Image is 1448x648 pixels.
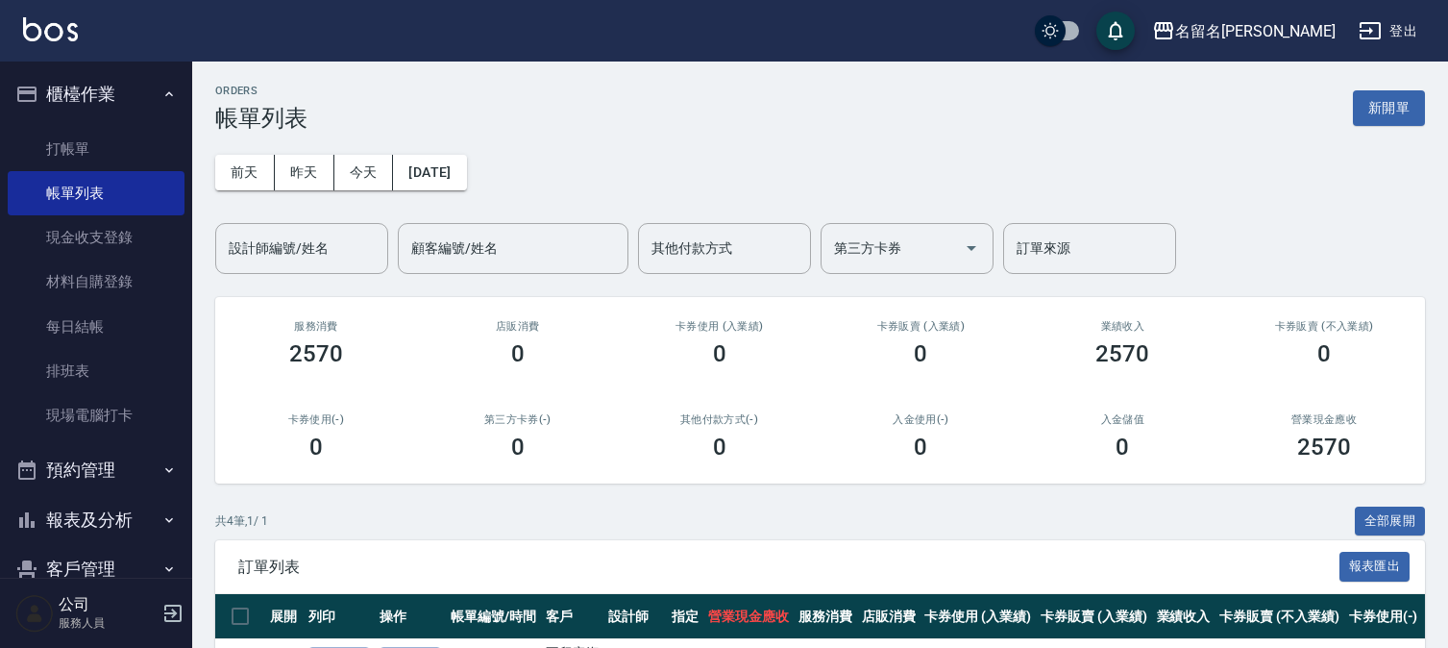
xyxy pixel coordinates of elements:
button: 報表及分析 [8,495,184,545]
h3: 0 [914,434,927,461]
h3: 0 [511,340,525,367]
div: 名留名[PERSON_NAME] [1175,19,1336,43]
button: 新開單 [1353,90,1425,126]
button: [DATE] [393,155,466,190]
th: 操作 [375,594,446,639]
th: 卡券販賣 (入業績) [1036,594,1152,639]
th: 業績收入 [1152,594,1215,639]
h3: 0 [713,340,726,367]
h2: 卡券使用 (入業績) [642,320,798,333]
a: 每日結帳 [8,305,184,349]
h2: 卡券使用(-) [238,413,394,426]
a: 現場電腦打卡 [8,393,184,437]
h3: 服務消費 [238,320,394,333]
p: 共 4 筆, 1 / 1 [215,512,268,530]
button: save [1096,12,1135,50]
p: 服務人員 [59,614,157,632]
h2: 入金儲值 [1044,413,1200,426]
h2: ORDERS [215,85,307,97]
th: 營業現金應收 [703,594,794,639]
h3: 0 [1116,434,1129,461]
button: 預約管理 [8,445,184,495]
th: 卡券販賣 (不入業績) [1215,594,1343,639]
h2: 卡券販賣 (不入業績) [1246,320,1402,333]
button: 登出 [1351,13,1425,49]
button: 今天 [334,155,394,190]
h3: 2570 [1095,340,1149,367]
a: 材料自購登錄 [8,260,184,304]
a: 排班表 [8,349,184,393]
th: 卡券使用(-) [1344,594,1423,639]
a: 打帳單 [8,127,184,171]
h2: 入金使用(-) [843,413,998,426]
button: 名留名[PERSON_NAME] [1144,12,1343,51]
h2: 營業現金應收 [1246,413,1402,426]
th: 店販消費 [857,594,920,639]
h3: 0 [914,340,927,367]
th: 列印 [304,594,375,639]
button: 櫃檯作業 [8,69,184,119]
img: Person [15,594,54,633]
h2: 第三方卡券(-) [440,413,596,426]
h3: 2570 [289,340,343,367]
a: 帳單列表 [8,171,184,215]
button: Open [956,233,987,263]
img: Logo [23,17,78,41]
th: 卡券使用 (入業績) [920,594,1036,639]
h3: 0 [309,434,323,461]
h3: 帳單列表 [215,105,307,132]
button: 昨天 [275,155,334,190]
th: 帳單編號/時間 [446,594,541,639]
h2: 業績收入 [1044,320,1200,333]
button: 全部展開 [1355,507,1426,536]
h2: 店販消費 [440,320,596,333]
th: 設計師 [603,594,667,639]
button: 前天 [215,155,275,190]
a: 新開單 [1353,98,1425,116]
th: 客戶 [541,594,604,639]
button: 客戶管理 [8,544,184,594]
a: 報表匯出 [1339,557,1411,575]
h3: 2570 [1297,434,1351,461]
h3: 0 [713,434,726,461]
a: 現金收支登錄 [8,215,184,260]
th: 服務消費 [794,594,857,639]
h3: 0 [1317,340,1331,367]
th: 展開 [265,594,304,639]
h2: 其他付款方式(-) [642,413,798,426]
h2: 卡券販賣 (入業績) [843,320,998,333]
th: 指定 [667,594,703,639]
h3: 0 [511,434,525,461]
h5: 公司 [59,595,157,614]
span: 訂單列表 [238,558,1339,577]
button: 報表匯出 [1339,552,1411,582]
